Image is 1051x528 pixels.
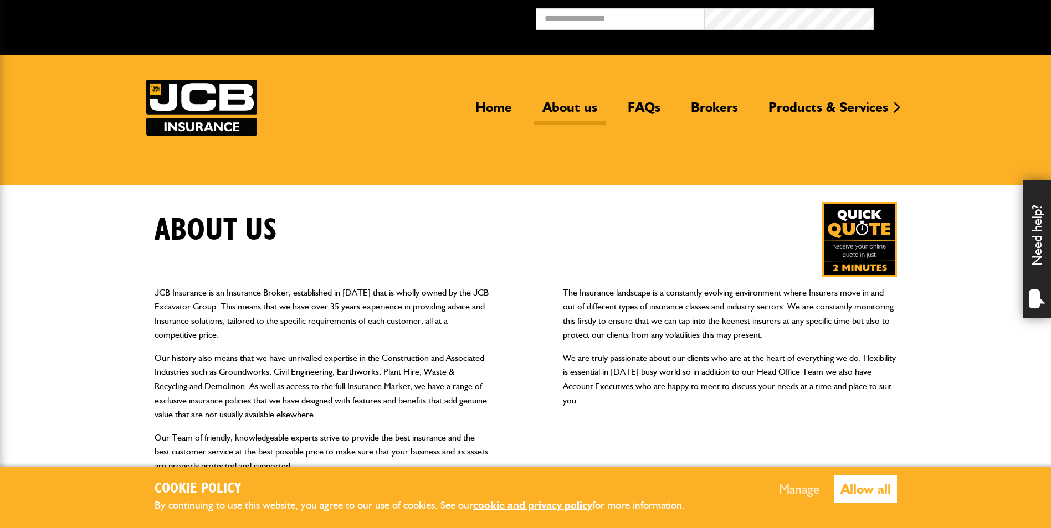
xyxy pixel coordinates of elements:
p: The Insurance landscape is a constantly evolving environment where Insurers move in and out of di... [563,286,897,342]
p: Our history also means that we have unrivalled expertise in the Construction and Associated Indus... [155,351,489,422]
h1: About us [155,212,277,249]
div: Need help? [1023,180,1051,318]
a: About us [534,99,606,125]
a: Home [467,99,520,125]
p: JCB Insurance is an Insurance Broker, established in [DATE] that is wholly owned by the JCB Excav... [155,286,489,342]
a: Products & Services [760,99,896,125]
button: Allow all [834,475,897,503]
h2: Cookie Policy [155,480,703,498]
p: We are truly passionate about our clients who are at the heart of everything we do. Flexibility i... [563,351,897,407]
img: JCB Insurance Services logo [146,80,257,136]
a: JCB Insurance Services [146,80,257,136]
p: By continuing to use this website, you agree to our use of cookies. See our for more information. [155,497,703,514]
a: Get your insurance quote in just 2-minutes [822,202,897,277]
button: Manage [773,475,826,503]
a: Brokers [683,99,746,125]
p: Our Team of friendly, knowledgeable experts strive to provide the best insurance and the best cus... [155,431,489,473]
img: Quick Quote [822,202,897,277]
a: FAQs [619,99,669,125]
a: cookie and privacy policy [473,499,592,511]
button: Broker Login [874,8,1043,25]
